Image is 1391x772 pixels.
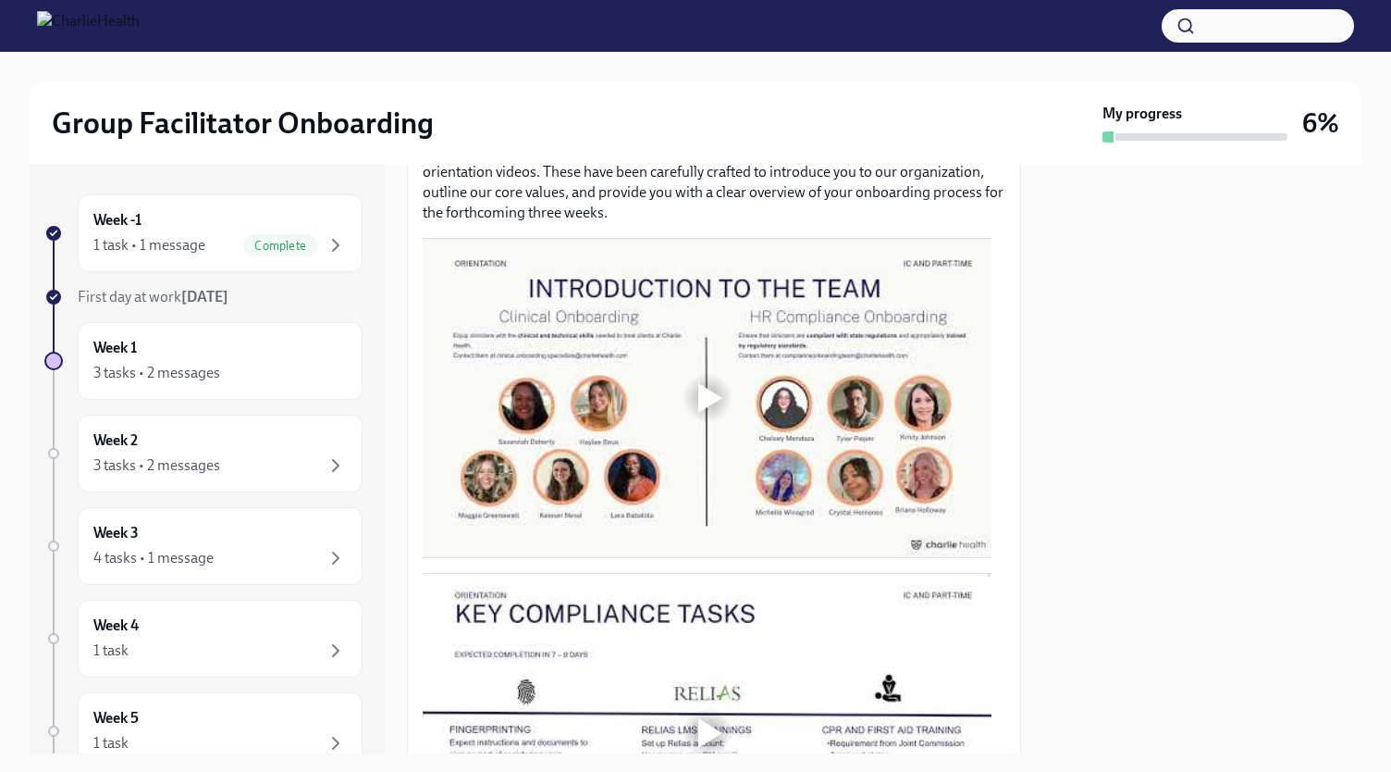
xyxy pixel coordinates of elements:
[52,105,434,142] h2: Group Facilitator Onboarding
[243,239,317,253] span: Complete
[93,338,137,358] h6: Week 1
[93,210,142,230] h6: Week -1
[93,235,205,255] div: 1 task • 1 message
[181,288,228,305] strong: [DATE]
[44,692,363,770] a: Week 51 task
[93,523,139,543] h6: Week 3
[44,194,363,272] a: Week -11 task • 1 messageComplete
[93,455,220,476] div: 3 tasks • 2 messages
[1102,104,1182,124] strong: My progress
[423,142,1005,223] p: We are delighted to have you with us. As an initial step, we kindly ask you to watch our orientat...
[1302,106,1339,140] h3: 6%
[93,733,129,753] div: 1 task
[93,708,139,728] h6: Week 5
[44,287,363,307] a: First day at work[DATE]
[93,430,138,451] h6: Week 2
[44,507,363,585] a: Week 34 tasks • 1 message
[93,641,129,661] div: 1 task
[44,415,363,492] a: Week 23 tasks • 2 messages
[37,11,140,41] img: CharlieHealth
[44,322,363,400] a: Week 13 tasks • 2 messages
[93,363,220,383] div: 3 tasks • 2 messages
[93,548,214,568] div: 4 tasks • 1 message
[78,288,228,305] span: First day at work
[44,600,363,678] a: Week 41 task
[93,616,139,636] h6: Week 4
